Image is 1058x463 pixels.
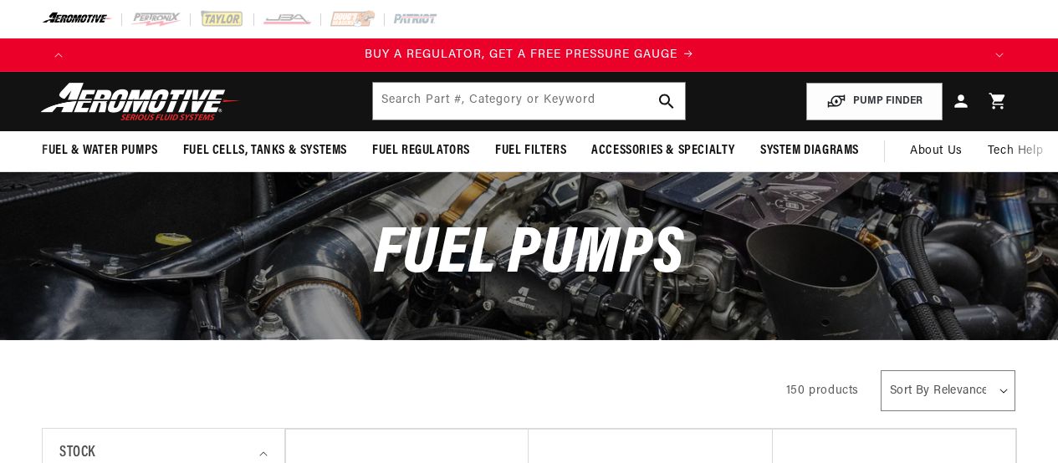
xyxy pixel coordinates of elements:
span: Accessories & Specialty [591,142,735,160]
button: search button [648,83,685,120]
span: About Us [910,145,963,157]
summary: System Diagrams [748,131,871,170]
span: System Diagrams [760,142,859,160]
summary: Fuel Filters [483,131,579,170]
summary: Accessories & Specialty [579,131,748,170]
button: Translation missing: en.sections.announcements.next_announcement [983,38,1016,72]
summary: Fuel Regulators [360,131,483,170]
span: BUY A REGULATOR, GET A FREE PRESSURE GAUGE [365,48,677,61]
span: Fuel & Water Pumps [42,142,158,160]
div: Announcement [75,46,983,64]
a: BUY A REGULATOR, GET A FREE PRESSURE GAUGE [75,46,983,64]
summary: Fuel & Water Pumps [29,131,171,170]
span: 150 products [786,384,859,397]
span: Fuel Filters [495,142,566,160]
span: Fuel Regulators [372,142,470,160]
summary: Tech Help [975,131,1055,171]
div: 1 of 4 [75,46,983,64]
span: Tech Help [988,142,1043,160]
span: Fuel Pumps [374,222,683,288]
img: Aeromotive [36,82,245,121]
summary: Fuel Cells, Tanks & Systems [171,131,360,170]
a: About Us [897,131,975,171]
button: PUMP FINDER [806,83,943,120]
span: Fuel Cells, Tanks & Systems [183,142,347,160]
button: Translation missing: en.sections.announcements.previous_announcement [42,38,75,72]
input: Search by Part Number, Category or Keyword [373,83,685,120]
